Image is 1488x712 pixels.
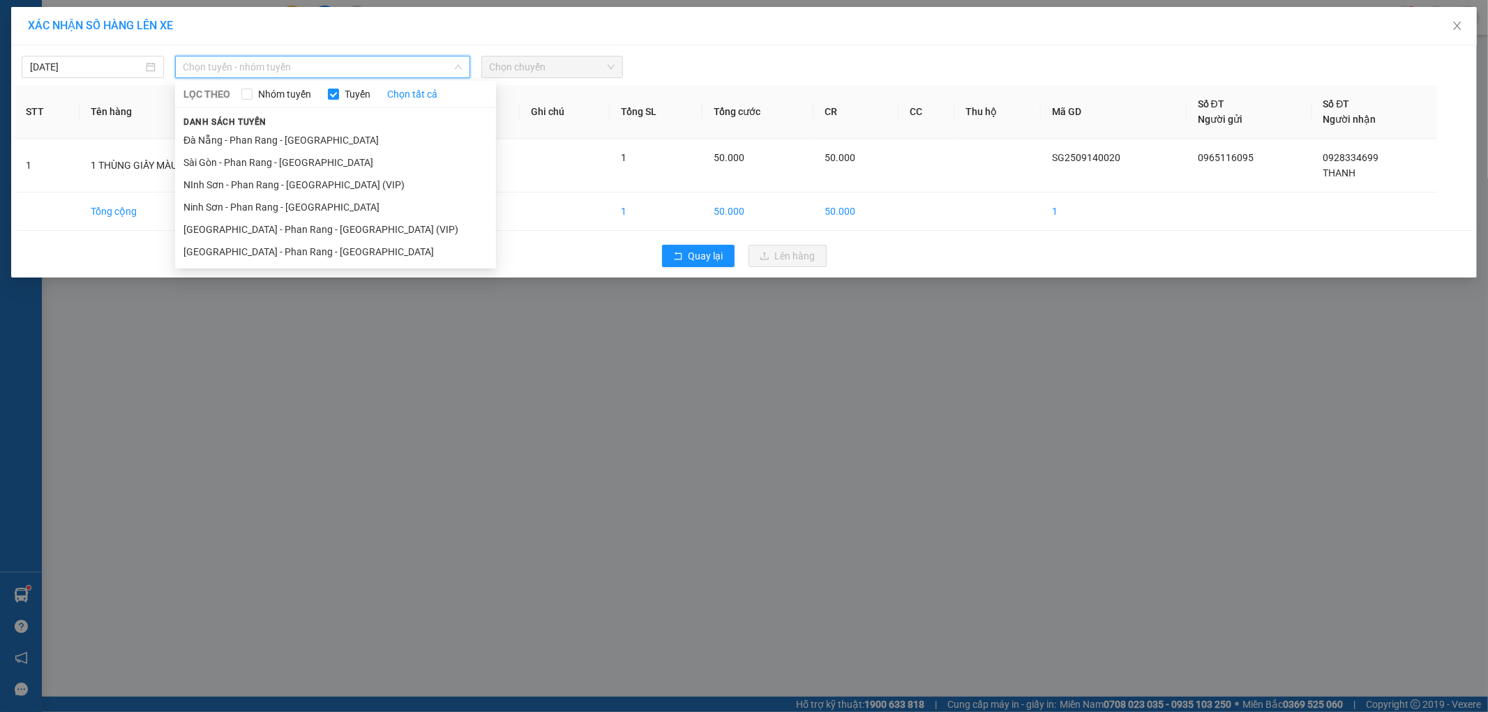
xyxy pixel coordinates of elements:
button: rollbackQuay lại [662,245,735,267]
span: 0965116095 [1198,152,1254,163]
button: Close [1438,7,1477,46]
li: Đà Nẵng - Phan Rang - [GEOGRAPHIC_DATA] [175,129,496,151]
span: down [454,63,463,71]
button: uploadLên hàng [749,245,827,267]
span: Chọn tuyến - nhóm tuyến [183,56,462,77]
th: Thu hộ [954,85,1041,139]
td: 1 THÙNG GIẤY MÀU ĐỎ [80,139,280,192]
span: 0928334699 [1323,152,1379,163]
li: [GEOGRAPHIC_DATA] - Phan Rang - [GEOGRAPHIC_DATA] (VIP) [175,218,496,241]
span: Người gửi [1198,114,1242,125]
a: Chọn tất cả [387,86,437,102]
b: [DOMAIN_NAME] [117,53,192,64]
td: 1 [15,139,80,192]
td: 1 [610,192,702,231]
th: Mã GD [1041,85,1187,139]
span: Tuyến [339,86,376,102]
th: Tổng SL [610,85,702,139]
input: 14/09/2025 [30,59,143,75]
li: Sài Gòn - Phan Rang - [GEOGRAPHIC_DATA] [175,151,496,174]
th: Tổng cước [702,85,813,139]
span: Chọn chuyến [490,56,615,77]
b: Gửi khách hàng [86,20,138,86]
th: STT [15,85,80,139]
span: LỌC THEO [183,86,230,102]
th: CC [899,85,954,139]
li: [GEOGRAPHIC_DATA] - Phan Rang - [GEOGRAPHIC_DATA] [175,241,496,263]
span: Người nhận [1323,114,1376,125]
th: CR [813,85,899,139]
span: 1 [621,152,626,163]
td: 50.000 [702,192,813,231]
td: 50.000 [813,192,899,231]
th: Ghi chú [520,85,609,139]
span: XÁC NHẬN SỐ HÀNG LÊN XE [28,19,173,32]
span: 50.000 [714,152,744,163]
span: rollback [673,251,683,262]
span: Danh sách tuyến [175,116,275,128]
span: THANH [1323,167,1356,179]
span: SG2509140020 [1052,152,1120,163]
li: NInh Sơn - Phan Rang - [GEOGRAPHIC_DATA] (VIP) [175,174,496,196]
span: Nhóm tuyến [253,86,317,102]
span: Số ĐT [1323,98,1350,109]
th: Tên hàng [80,85,280,139]
li: (c) 2017 [117,66,192,84]
span: Quay lại [689,248,723,264]
td: 1 [1041,192,1187,231]
b: Xe Đăng Nhân [17,90,61,156]
td: Tổng cộng [80,192,280,231]
li: Ninh Sơn - Phan Rang - [GEOGRAPHIC_DATA] [175,196,496,218]
span: Số ĐT [1198,98,1224,109]
span: close [1452,20,1463,31]
img: logo.jpg [151,17,185,51]
span: 50.000 [825,152,855,163]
